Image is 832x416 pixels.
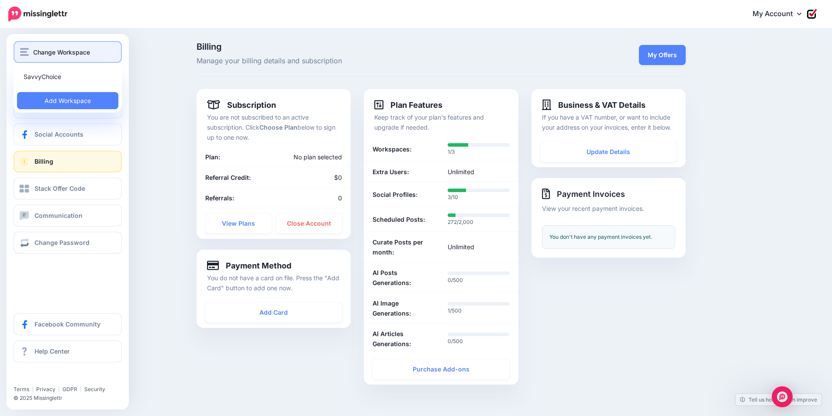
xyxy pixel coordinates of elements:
span: Manage your billing details and subscription [197,55,518,67]
p: Keep track of your plan's features and upgrade if needed. [374,112,507,132]
p: 1/500 [448,306,510,315]
span: | [32,386,34,392]
div: Unlimited [441,237,516,257]
span: | [58,386,60,392]
h4: Business & VAT Details [542,100,646,110]
p: 0/500 [448,276,510,285]
p: You are not subscribed to an active subscription. Click below to sign up to one now. [207,112,340,142]
span: Change Password [35,239,90,246]
b: Workspaces: [373,144,411,154]
img: Missinglettr [8,7,67,21]
a: Social Accounts [14,124,122,145]
h4: Payment Invoices [542,189,675,199]
h4: Plan Features [374,100,442,110]
p: 3/10 [448,193,510,202]
a: Terms [14,386,29,392]
span: Stack Offer Code [35,185,85,192]
li: © 2025 Missinglettr [14,394,127,402]
h4: Payment Method [207,260,291,271]
b: AI Image Generations: [373,298,435,318]
span: Change Workspace [33,47,90,57]
a: Add Workspace [17,92,118,109]
p: If you have a VAT number, or want to include your address on your invoices, enter it below. [542,112,675,132]
span: Social Accounts [35,131,83,138]
a: Communication [14,205,122,227]
a: Update Details [540,142,677,162]
b: Extra Users: [373,167,409,177]
span: Communication [35,212,83,219]
h4: Subscription [207,100,276,110]
div: Open Intercom Messenger [772,386,793,407]
a: Billing [14,151,122,172]
a: Tell us how we can improve [735,394,822,406]
b: Scheduled Posts: [373,214,425,224]
b: AI Articles Generations: [373,329,435,349]
a: My Account [744,3,819,25]
iframe: Twitter Follow Button [14,373,80,382]
span: Facebook Community [35,320,100,328]
b: Referrals: [205,194,234,202]
span: Help Center [35,347,70,355]
a: Change Password [14,232,122,254]
span: Billing [197,42,518,51]
p: 0/500 [448,337,510,346]
span: | [80,386,82,392]
b: Curate Posts per month: [373,237,435,257]
b: AI Posts Generations: [373,268,435,288]
a: View Plans [205,213,272,234]
span: 0 [338,194,342,202]
p: View your recent payment invoices. [542,203,675,213]
a: My Offers [639,45,686,65]
a: Security [84,386,105,392]
a: Facebook Community [14,313,122,335]
p: 1/3 [448,148,510,156]
b: Social Profiles: [373,189,418,199]
div: $0 [274,172,349,182]
div: You don't have any payment invoices yet. [542,225,675,249]
a: Stack Offer Code [14,178,122,199]
p: 272/2,000 [448,218,510,227]
img: menu.png [20,48,29,56]
a: Close Account [276,213,342,234]
b: Choose Plan [259,124,297,131]
span: Billing [35,158,53,165]
a: Add Card [205,303,342,323]
div: No plan selected [249,152,349,162]
a: Privacy [36,386,55,392]
div: Unlimited [441,167,516,177]
a: GDPR [62,386,77,392]
b: Referral Credit: [205,174,251,181]
a: SavvyChoice [17,68,118,85]
a: Purchase Add-ons [373,359,509,379]
b: Plan: [205,153,220,161]
p: You do not have a card on file. Press the "Add Card" button to add one now. [207,273,340,293]
button: Change Workspace [14,41,122,63]
a: Help Center [14,340,122,362]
